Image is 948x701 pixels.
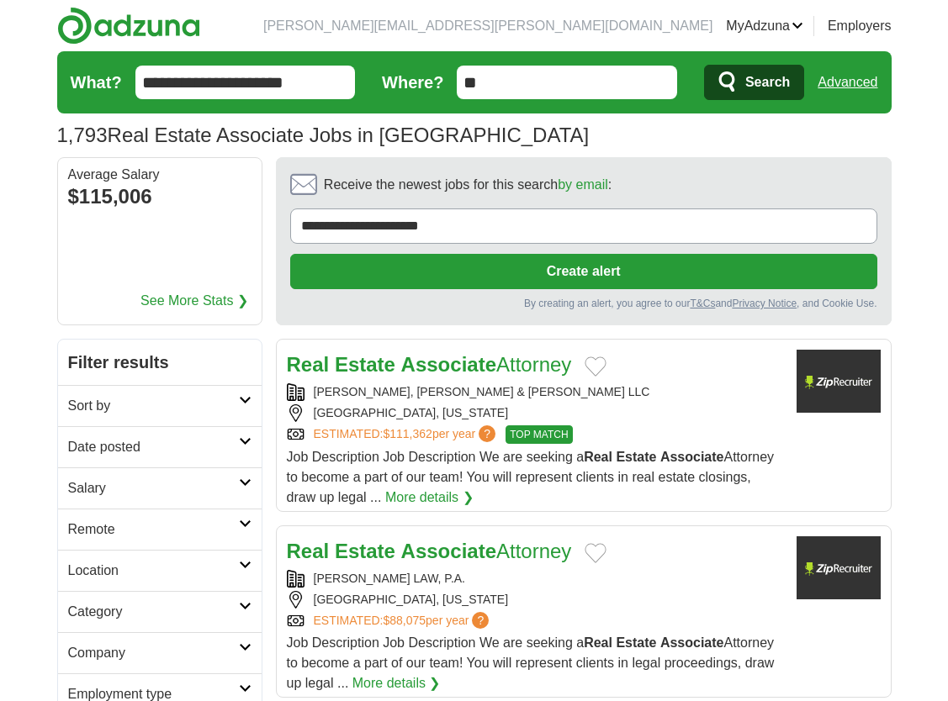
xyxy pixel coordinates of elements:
[287,383,783,401] div: [PERSON_NAME], [PERSON_NAME] & [PERSON_NAME] LLC
[324,175,612,195] span: Receive the newest jobs for this search :
[797,350,881,413] img: Company logo
[383,427,432,440] span: $111,362
[732,298,797,309] a: Privacy Notice
[616,450,656,464] strong: Estate
[335,540,395,562] strong: Estate
[68,437,239,457] h2: Date posted
[58,550,262,591] a: Location
[140,291,248,311] a: See More Stats ❯
[68,168,252,182] div: Average Salary
[287,540,330,562] strong: Real
[58,591,262,632] a: Category
[287,450,775,504] span: Job Description Job Description We are seeking a Attorney to become a part of our team! You will ...
[263,16,712,36] li: [PERSON_NAME][EMAIL_ADDRESS][PERSON_NAME][DOMAIN_NAME]
[401,540,496,562] strong: Associate
[57,120,108,150] span: 1,793
[690,298,715,309] a: T&Cs
[287,591,783,609] div: [GEOGRAPHIC_DATA], [US_STATE]
[57,124,590,146] h1: Real Estate Associate Jobs in [GEOGRAPHIC_DATA]
[585,356,606,377] button: Add to favorite jobs
[57,7,200,45] img: Adzuna logo
[660,635,724,650] strong: Associate
[287,353,330,376] strong: Real
[58,385,262,426] a: Sort by
[382,70,443,95] label: Where?
[290,296,877,311] div: By creating an alert, you agree to our and , and Cookie Use.
[58,340,262,385] h2: Filter results
[383,614,426,627] span: $88,075
[287,635,775,690] span: Job Description Job Description We are seeking a Attorney to become a part of our team! You will ...
[58,426,262,467] a: Date posted
[472,612,489,629] span: ?
[68,478,239,498] h2: Salary
[314,612,493,630] a: ESTIMATED:$88,075per year?
[506,425,572,444] span: TOP MATCH
[726,16,803,36] a: MyAdzuna
[287,404,783,422] div: [GEOGRAPHIC_DATA], [US_STATE]
[58,632,262,673] a: Company
[584,635,612,650] strong: Real
[797,536,881,599] img: Company logo
[68,519,239,540] h2: Remote
[401,353,496,376] strong: Associate
[58,509,262,550] a: Remote
[352,673,441,693] a: More details ❯
[818,66,877,99] a: Advanced
[287,570,783,588] div: [PERSON_NAME] LAW, P.A.
[385,488,474,508] a: More details ❯
[68,396,239,416] h2: Sort by
[314,425,500,444] a: ESTIMATED:$111,362per year?
[335,353,395,376] strong: Estate
[558,177,608,192] a: by email
[58,467,262,509] a: Salary
[585,543,606,563] button: Add to favorite jobs
[287,540,572,562] a: Real Estate AssociateAttorney
[71,70,122,95] label: What?
[287,353,572,376] a: Real Estate AssociateAttorney
[68,182,252,212] div: $115,006
[828,16,892,36] a: Employers
[616,635,656,650] strong: Estate
[290,254,877,289] button: Create alert
[745,66,790,99] span: Search
[68,643,239,663] h2: Company
[68,561,239,581] h2: Location
[584,450,612,464] strong: Real
[660,450,724,464] strong: Associate
[479,425,495,442] span: ?
[68,602,239,622] h2: Category
[704,65,804,100] button: Search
